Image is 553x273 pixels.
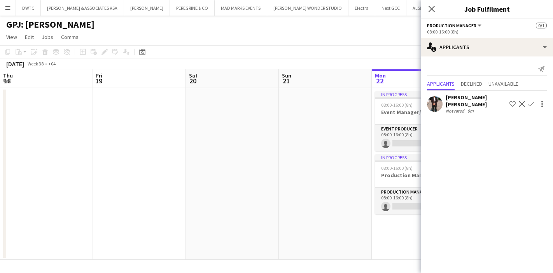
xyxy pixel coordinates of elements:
[2,76,13,85] span: 18
[375,0,406,16] button: Next GCC
[189,72,198,79] span: Sat
[427,29,547,35] div: 08:00-16:00 (8h)
[3,72,13,79] span: Thu
[61,33,79,41] span: Comms
[466,108,475,114] div: 0m
[124,0,170,16] button: [PERSON_NAME]
[215,0,267,16] button: MAD MARKS EVENTS
[461,81,482,86] span: Declined
[41,0,124,16] button: [PERSON_NAME] & ASSOCIATES KSA
[427,23,483,28] button: Production Manager
[427,81,455,86] span: Applicants
[375,91,462,151] app-job-card: In progress08:00-16:00 (8h)0/1Event Manager/Producer1 RoleEvent Producer4A0/108:00-16:00 (8h)
[374,76,386,85] span: 22
[375,125,462,151] app-card-role: Event Producer4A0/108:00-16:00 (8h)
[427,23,476,28] span: Production Manager
[375,188,462,214] app-card-role: Production Manager1A0/108:00-16:00 (8h)
[38,32,56,42] a: Jobs
[421,38,553,56] div: Applicants
[421,4,553,14] h3: Job Fulfilment
[22,32,37,42] a: Edit
[170,0,215,16] button: PEREGRINE & CO
[375,154,462,214] app-job-card: In progress08:00-16:00 (8h)0/1Production Manager1 RoleProduction Manager1A0/108:00-16:00 (8h)
[446,94,506,108] div: [PERSON_NAME] [PERSON_NAME]
[58,32,82,42] a: Comms
[6,60,24,68] div: [DATE]
[488,81,518,86] span: Unavailable
[16,0,41,16] button: DWTC
[406,0,459,16] button: ALSERKAL ADVISORY
[282,72,291,79] span: Sun
[536,23,547,28] span: 0/1
[281,76,291,85] span: 21
[267,0,348,16] button: [PERSON_NAME] WONDER STUDIO
[6,33,17,41] span: View
[42,33,53,41] span: Jobs
[26,61,45,67] span: Week 38
[381,102,413,108] span: 08:00-16:00 (8h)
[375,172,462,179] h3: Production Manager
[3,32,20,42] a: View
[375,72,386,79] span: Mon
[188,76,198,85] span: 20
[446,108,466,114] div: Not rated
[48,61,56,67] div: +04
[95,76,102,85] span: 19
[25,33,34,41] span: Edit
[348,0,375,16] button: Electra
[375,91,462,97] div: In progress
[375,109,462,116] h3: Event Manager/Producer
[381,165,413,171] span: 08:00-16:00 (8h)
[375,154,462,160] div: In progress
[96,72,102,79] span: Fri
[6,19,94,30] h1: GPJ: [PERSON_NAME]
